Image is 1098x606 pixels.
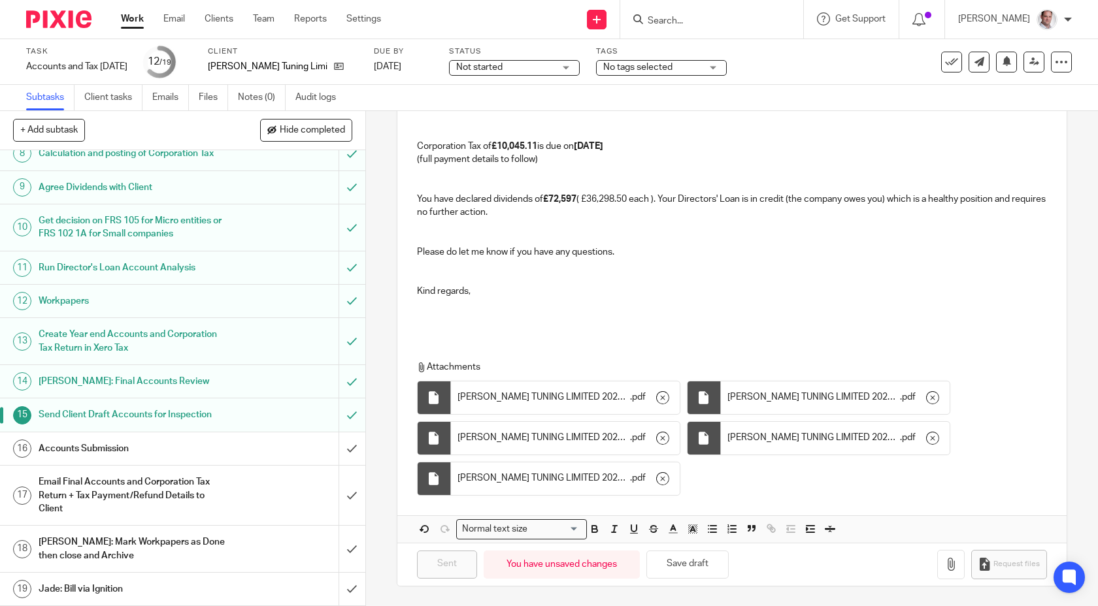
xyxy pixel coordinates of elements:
[374,46,433,57] label: Due by
[205,12,233,25] a: Clients
[26,46,127,57] label: Task
[417,193,1048,219] p: You have declared dividends of ( £36,298.50 each ). Your Directors' Loan is in credit (the compan...
[574,142,603,151] strong: [DATE]
[459,522,531,536] span: Normal text size
[26,10,91,28] img: Pixie
[457,391,630,404] span: [PERSON_NAME] TUNING LIMITED 20241231 CT600 1st Draft [DATE]
[39,211,230,244] h1: Get decision on FRS 105 for Micro entities or FRS 102 1A for Small companies
[253,12,274,25] a: Team
[13,332,31,351] div: 13
[632,391,646,404] span: pdf
[159,59,171,66] small: /19
[13,178,31,197] div: 9
[958,12,1030,25] p: [PERSON_NAME]
[532,522,579,536] input: Search for option
[902,431,916,444] span: pdf
[632,471,646,485] span: pdf
[26,60,127,73] div: Accounts and Tax [DATE]
[13,259,31,277] div: 11
[152,85,189,110] a: Emails
[417,246,1048,259] p: Please do let me know if you have any questions.
[26,60,127,73] div: Accounts and Tax 31 Dec 2024
[39,405,230,424] h1: Send Client Draft Accounts for Inspection
[13,144,31,163] div: 8
[451,422,680,455] div: .
[417,285,1048,298] p: Kind regards,
[84,85,142,110] a: Client tasks
[456,63,503,72] span: Not started
[39,439,230,458] h1: Accounts Submission
[596,46,727,57] label: Tags
[491,142,537,151] strong: £10,045.11
[417,550,477,579] input: Sent
[835,14,886,24] span: Get Support
[417,360,1031,374] p: Attachments
[39,579,230,599] h1: Jade: Bill via Ignition
[280,125,345,136] span: Hide completed
[971,550,1047,579] button: Request files
[727,431,900,444] span: [PERSON_NAME] TUNING LIMITED 20241231 Filleted Statutory Accounts 1st Draft [DATE]
[39,472,230,518] h1: Email Final Accounts and Corporation Tax Return + Tax Payment/Refund Details to Client
[727,391,900,404] span: [PERSON_NAME] TUNING LIMITED 20241231 Computations Summary 1st Draft [DATE]
[39,532,230,566] h1: [PERSON_NAME]: Mark Workpapers as Done then close and Archive
[449,46,580,57] label: Status
[294,12,327,25] a: Reports
[208,46,358,57] label: Client
[451,462,680,495] div: .
[457,431,630,444] span: [PERSON_NAME] TUNING LIMITED 20241231 Corporation Tax Return 1st Draft [DATE]
[163,12,185,25] a: Email
[543,195,576,204] strong: £72,597
[646,16,764,27] input: Search
[13,292,31,310] div: 12
[346,12,381,25] a: Settings
[26,85,75,110] a: Subtasks
[603,63,673,72] span: No tags selected
[13,486,31,505] div: 17
[13,439,31,458] div: 16
[13,119,85,141] button: + Add subtask
[13,406,31,424] div: 15
[39,144,230,163] h1: Calculation and posting of Corporation Tax
[902,391,916,404] span: pdf
[417,153,1048,166] p: (full payment details to follow)
[13,218,31,236] div: 10
[456,519,587,539] div: Search for option
[39,258,230,278] h1: Run Director's Loan Account Analysis
[993,559,1040,569] span: Request files
[721,381,950,414] div: .
[646,550,729,579] button: Save draft
[13,580,31,598] div: 19
[13,540,31,558] div: 18
[484,550,640,579] div: You have unsaved changes
[260,119,352,141] button: Hide completed
[121,12,144,25] a: Work
[13,372,31,391] div: 14
[39,291,230,311] h1: Workpapers
[39,178,230,197] h1: Agree Dividends with Client
[632,431,646,444] span: pdf
[374,62,401,71] span: [DATE]
[39,372,230,391] h1: [PERSON_NAME]: Final Accounts Review
[295,85,346,110] a: Audit logs
[148,54,171,69] div: 12
[457,471,630,485] span: [PERSON_NAME] TUNING LIMITED 20241231 Statutory Accounts 1st Draft [DATE]
[39,325,230,358] h1: Create Year end Accounts and Corporation Tax Return in Xero Tax
[208,60,327,73] p: [PERSON_NAME] Tuning Limited
[1037,9,1057,30] img: Munro%20Partners-3202.jpg
[199,85,228,110] a: Files
[721,422,950,455] div: .
[451,381,680,414] div: .
[417,140,1048,153] p: Corporation Tax of is due on
[238,85,286,110] a: Notes (0)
